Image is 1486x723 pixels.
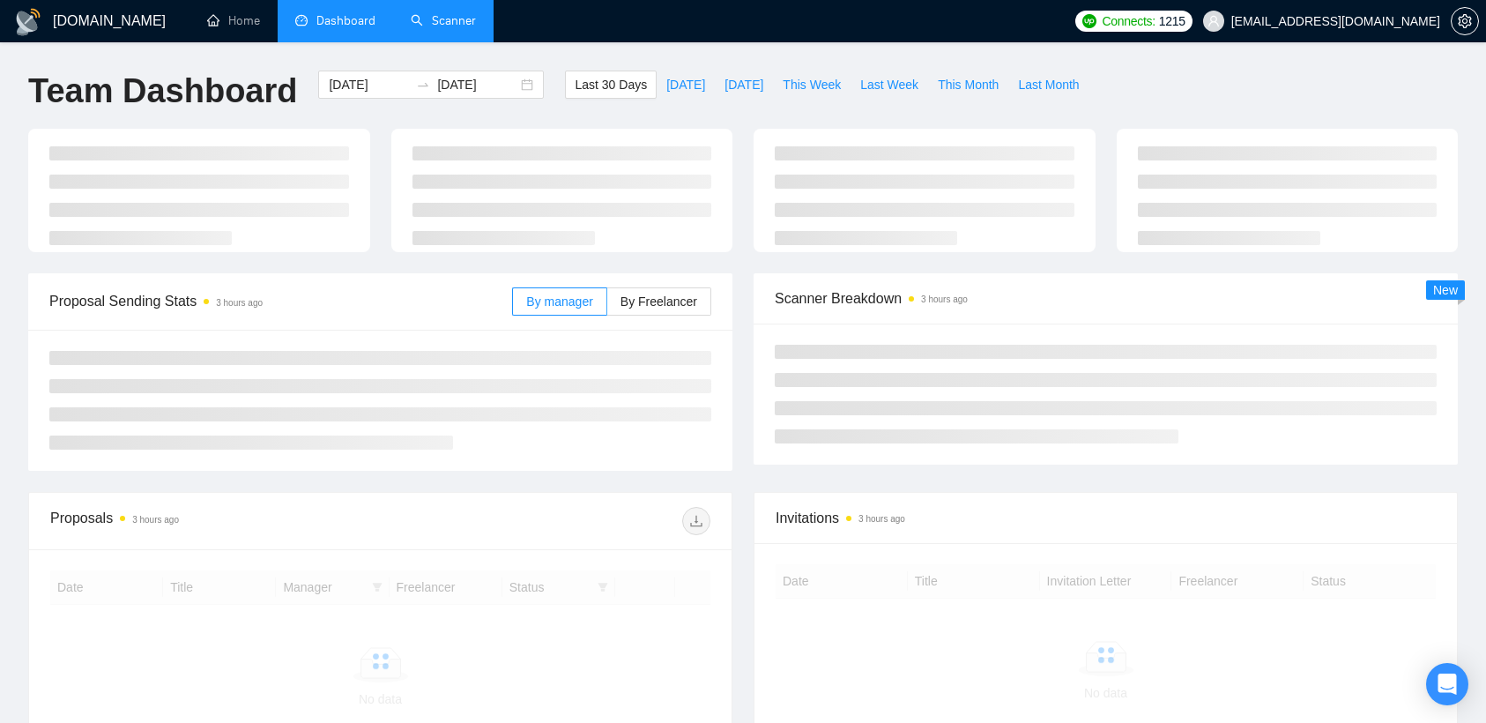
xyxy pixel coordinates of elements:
[416,78,430,92] span: swap-right
[1451,7,1479,35] button: setting
[928,71,1008,99] button: This Month
[295,14,308,26] span: dashboard
[1207,15,1220,27] span: user
[773,71,851,99] button: This Week
[437,75,517,94] input: End date
[216,298,263,308] time: 3 hours ago
[620,294,697,309] span: By Freelancer
[1102,11,1155,31] span: Connects:
[1426,663,1468,705] div: Open Intercom Messenger
[207,13,260,28] a: homeHome
[776,507,1436,529] span: Invitations
[132,515,179,525] time: 3 hours ago
[14,8,42,36] img: logo
[921,294,968,304] time: 3 hours ago
[1433,283,1458,297] span: New
[657,71,715,99] button: [DATE]
[411,13,476,28] a: searchScanner
[775,287,1437,309] span: Scanner Breakdown
[1451,14,1479,28] a: setting
[938,75,999,94] span: This Month
[50,507,381,535] div: Proposals
[28,71,297,112] h1: Team Dashboard
[526,294,592,309] span: By manager
[416,78,430,92] span: to
[329,75,409,94] input: Start date
[860,75,918,94] span: Last Week
[1008,71,1088,99] button: Last Month
[1082,14,1096,28] img: upwork-logo.png
[783,75,841,94] span: This Week
[724,75,763,94] span: [DATE]
[666,75,705,94] span: [DATE]
[715,71,773,99] button: [DATE]
[316,13,375,28] span: Dashboard
[851,71,928,99] button: Last Week
[575,75,647,94] span: Last 30 Days
[1159,11,1185,31] span: 1215
[49,290,512,312] span: Proposal Sending Stats
[1452,14,1478,28] span: setting
[565,71,657,99] button: Last 30 Days
[858,514,905,524] time: 3 hours ago
[1018,75,1079,94] span: Last Month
